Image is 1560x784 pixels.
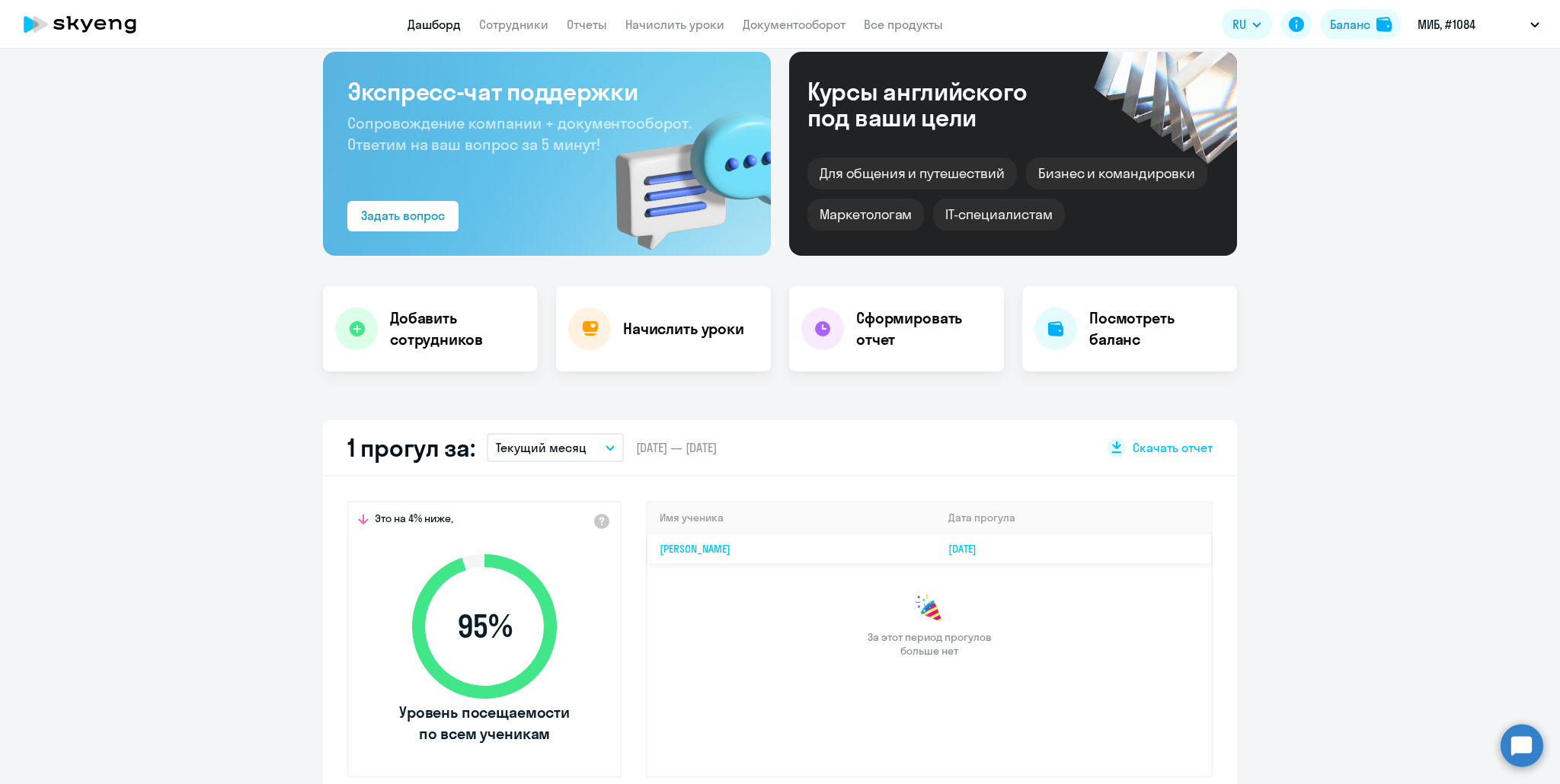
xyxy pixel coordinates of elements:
[1330,15,1370,33] div: Баланс
[743,17,846,32] a: Документооборот
[807,78,1068,130] div: Курсы английского под ваши цели
[948,542,989,556] a: [DATE]
[933,199,1064,231] div: IT-специалистам
[807,158,1017,190] div: Для общения и путешествий
[397,702,572,744] span: Уровень посещаемости по всем ученикам
[1232,15,1246,33] span: RU
[390,308,526,350] h4: Добавить сотрудников
[1133,439,1213,456] span: Скачать отчет
[347,76,746,107] h3: Экспресс-чат поддержки
[914,594,945,624] img: congrats
[625,17,724,32] a: Начислить уроки
[593,84,771,256] img: bg-img
[361,206,445,225] div: Задать вопрос
[1321,9,1401,40] button: Балансbalance
[636,439,717,456] span: [DATE] — [DATE]
[936,502,1211,534] th: Дата прогула
[347,201,459,231] button: Задать вопрос
[347,113,692,154] span: Сопровождение компании + документооборот. Ответим на ваш вопрос за 5 минут!
[864,17,943,32] a: Все продукты
[660,542,730,556] a: [PERSON_NAME]
[408,17,461,32] a: Дашборд
[1026,158,1207,190] div: Бизнес и командировки
[375,512,453,530] span: Это на 4% ниже,
[347,432,475,463] h2: 1 прогул за:
[479,17,548,32] a: Сотрудники
[1089,308,1225,350] h4: Посмотреть баланс
[1376,17,1392,32] img: balance
[623,318,744,339] h4: Начислить уроки
[647,502,936,534] th: Имя ученика
[856,308,992,350] h4: Сформировать отчет
[807,199,924,231] div: Маркетологам
[397,608,572,645] span: 95 %
[487,433,624,462] button: Текущий месяц
[567,17,607,32] a: Отчеты
[1418,15,1475,33] p: МИБ, #1084
[865,630,993,658] span: За этот период прогулов больше нет
[496,438,587,457] p: Текущий месяц
[1222,9,1272,40] button: RU
[1410,6,1547,43] button: МИБ, #1084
